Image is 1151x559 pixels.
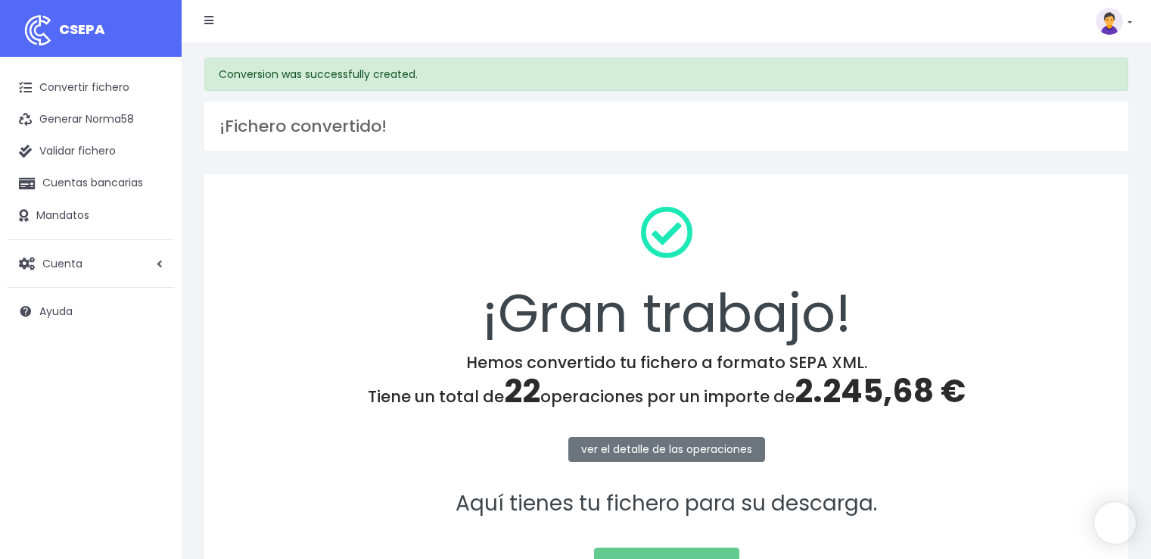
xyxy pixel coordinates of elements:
div: ¡Gran trabajo! [224,194,1109,353]
span: 22 [504,369,540,414]
a: Convertir fichero [8,72,174,104]
a: Cuenta [8,248,174,279]
a: Mandatos [8,200,174,232]
a: Ayuda [8,295,174,327]
a: Cuentas bancarias [8,167,174,199]
h3: ¡Fichero convertido! [219,117,1113,136]
p: Aquí tienes tu fichero para su descarga. [224,487,1109,521]
span: CSEPA [59,20,105,39]
img: logo [19,11,57,49]
div: Conversion was successfully created. [204,58,1128,91]
img: profile [1096,8,1123,35]
a: Generar Norma58 [8,104,174,136]
span: 2.245,68 € [795,369,966,414]
span: Cuenta [42,255,82,270]
h4: Hemos convertido tu fichero a formato SEPA XML. Tiene un total de operaciones por un importe de [224,353,1109,411]
a: ver el detalle de las operaciones [568,437,765,462]
a: Validar fichero [8,136,174,167]
span: Ayuda [39,304,73,319]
